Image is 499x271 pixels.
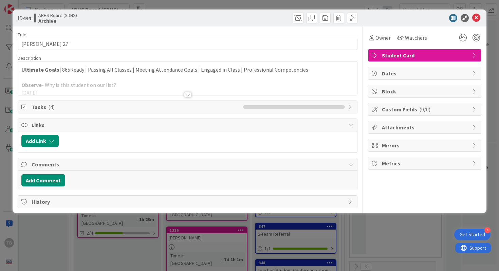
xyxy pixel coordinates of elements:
[382,87,469,95] span: Block
[454,229,491,240] div: Open Get Started checklist, remaining modules: 4
[382,141,469,149] span: Mirrors
[382,69,469,77] span: Dates
[32,160,345,168] span: Comments
[59,66,308,73] u: | 865Ready | Passing All Classes | Meeting Attendance Goals | Engaged in Class | Professional Com...
[14,1,31,9] span: Support
[21,66,59,73] u: Ultimate Goals
[382,159,469,167] span: Metrics
[23,15,31,21] b: 444
[18,14,31,22] span: ID
[18,32,26,38] label: Title
[460,231,485,238] div: Get Started
[419,106,430,113] span: ( 0/0 )
[38,18,77,23] b: Archive
[32,121,345,129] span: Links
[18,55,41,61] span: Description
[484,227,491,233] div: 4
[21,174,65,186] button: Add Comment
[21,135,59,147] button: Add Link
[382,123,469,131] span: Attachments
[48,104,55,110] span: ( 4 )
[382,51,469,59] span: Student Card
[32,198,345,206] span: History
[38,13,77,18] span: ABHS Board (SDHS)
[382,105,469,113] span: Custom Fields
[375,34,391,42] span: Owner
[32,103,240,111] span: Tasks
[405,34,427,42] span: Watchers
[18,38,358,50] input: type card name here...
